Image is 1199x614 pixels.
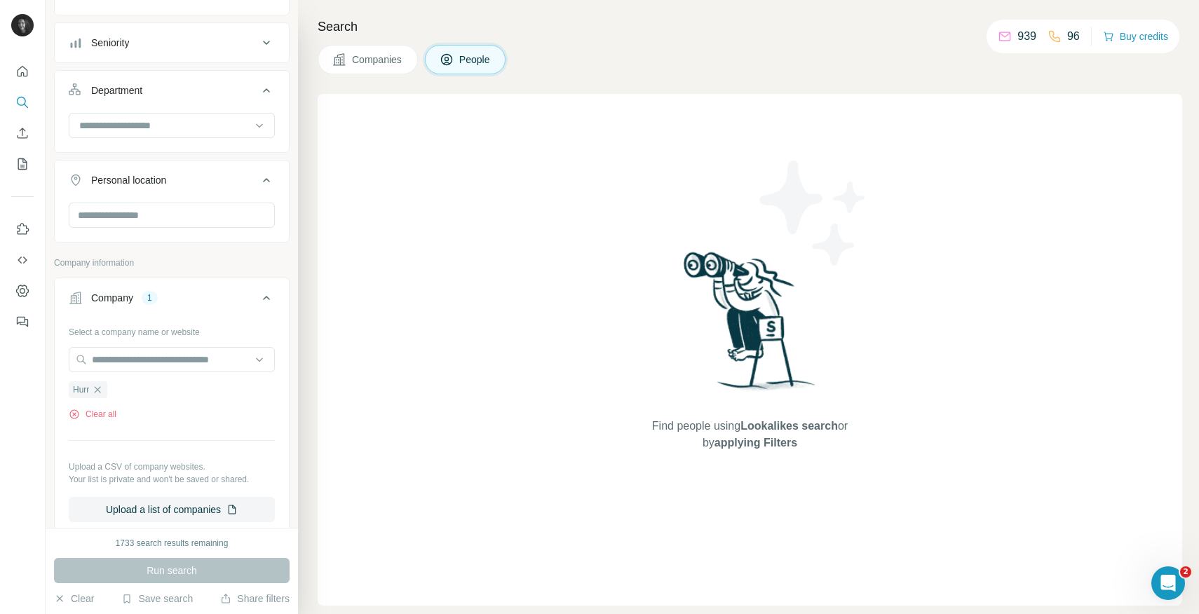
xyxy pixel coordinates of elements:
[73,383,89,396] span: Hurr
[318,17,1182,36] h4: Search
[116,537,229,550] div: 1733 search results remaining
[69,473,275,486] p: Your list is private and won't be saved or shared.
[714,437,797,449] span: applying Filters
[11,121,34,146] button: Enrich CSV
[11,278,34,303] button: Dashboard
[69,408,116,421] button: Clear all
[750,150,876,276] img: Surfe Illustration - Stars
[55,26,289,60] button: Seniority
[91,291,133,305] div: Company
[11,14,34,36] img: Avatar
[11,151,34,177] button: My lists
[459,53,492,67] span: People
[637,418,862,451] span: Find people using or by
[352,53,403,67] span: Companies
[1017,28,1036,45] p: 939
[69,320,275,339] div: Select a company name or website
[11,59,34,84] button: Quick start
[91,36,129,50] div: Seniority
[55,281,289,320] button: Company1
[11,247,34,273] button: Use Surfe API
[69,460,275,473] p: Upload a CSV of company websites.
[1067,28,1080,45] p: 96
[91,173,166,187] div: Personal location
[55,163,289,203] button: Personal location
[740,420,838,432] span: Lookalikes search
[54,257,290,269] p: Company information
[91,83,142,97] div: Department
[55,74,289,113] button: Department
[142,292,158,304] div: 1
[11,309,34,334] button: Feedback
[677,248,823,404] img: Surfe Illustration - Woman searching with binoculars
[1180,566,1191,578] span: 2
[69,497,275,522] button: Upload a list of companies
[220,592,290,606] button: Share filters
[1151,566,1185,600] iframe: Intercom live chat
[54,592,94,606] button: Clear
[1103,27,1168,46] button: Buy credits
[11,90,34,115] button: Search
[121,592,193,606] button: Save search
[11,217,34,242] button: Use Surfe on LinkedIn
